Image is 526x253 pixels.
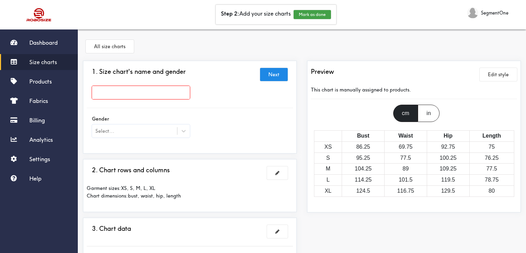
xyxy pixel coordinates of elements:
b: Step 2: [221,10,239,17]
button: Mark as done [294,10,331,19]
img: SegmentOne [467,7,478,18]
td: M [314,164,342,175]
h3: 1. Size chart's name and gender [92,68,186,76]
td: 104.25 [342,164,385,175]
span: Settings [29,156,50,163]
span: Fabrics [29,97,48,104]
td: 78.75 [469,175,514,186]
td: 80 [469,185,514,197]
div: in [418,105,439,122]
span: Help [29,175,41,182]
button: Edit style [480,68,517,81]
td: 109.25 [427,164,469,175]
td: 116.75 [385,185,427,197]
td: 76.25 [469,152,514,164]
th: Waist [385,130,427,141]
th: Length [469,130,514,141]
td: 119.5 [427,175,469,186]
th: Hip [427,130,469,141]
h3: 2. Chart rows and columns [92,166,170,174]
button: Next [260,68,288,81]
div: Add your size charts [216,5,336,24]
td: 129.5 [427,185,469,197]
span: Billing [29,117,45,124]
td: 77.5 [385,152,427,164]
th: Bust [342,130,385,141]
h3: 3. Chart data [92,225,131,233]
td: XL [314,185,342,197]
td: 101.5 [385,175,427,186]
span: SegmentOne [481,9,508,17]
button: All size charts [86,40,134,53]
span: Analytics [29,136,53,143]
td: 124.5 [342,185,385,197]
img: Robosize [13,5,65,24]
td: 69.75 [385,141,427,152]
td: 100.25 [427,152,469,164]
span: Products [29,78,52,85]
td: 86.25 [342,141,385,152]
td: 75 [469,141,514,152]
td: 77.5 [469,164,514,175]
div: cm [393,105,418,122]
div: This chart is manually assigned to products. [311,81,517,99]
div: Garment sizes: XS, S, M, L, XL Chart dimensions: bust, waist, hip, length [87,179,293,205]
td: XS [314,141,342,152]
td: L [314,175,342,186]
label: Gender [92,113,190,124]
td: S [314,152,342,164]
div: Select... [95,127,114,135]
td: 114.25 [342,175,385,186]
td: 95.25 [342,152,385,164]
span: Size charts [29,59,57,66]
h3: Preview [311,68,334,76]
span: Dashboard [29,39,58,46]
td: 89 [385,164,427,175]
td: 92.75 [427,141,469,152]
